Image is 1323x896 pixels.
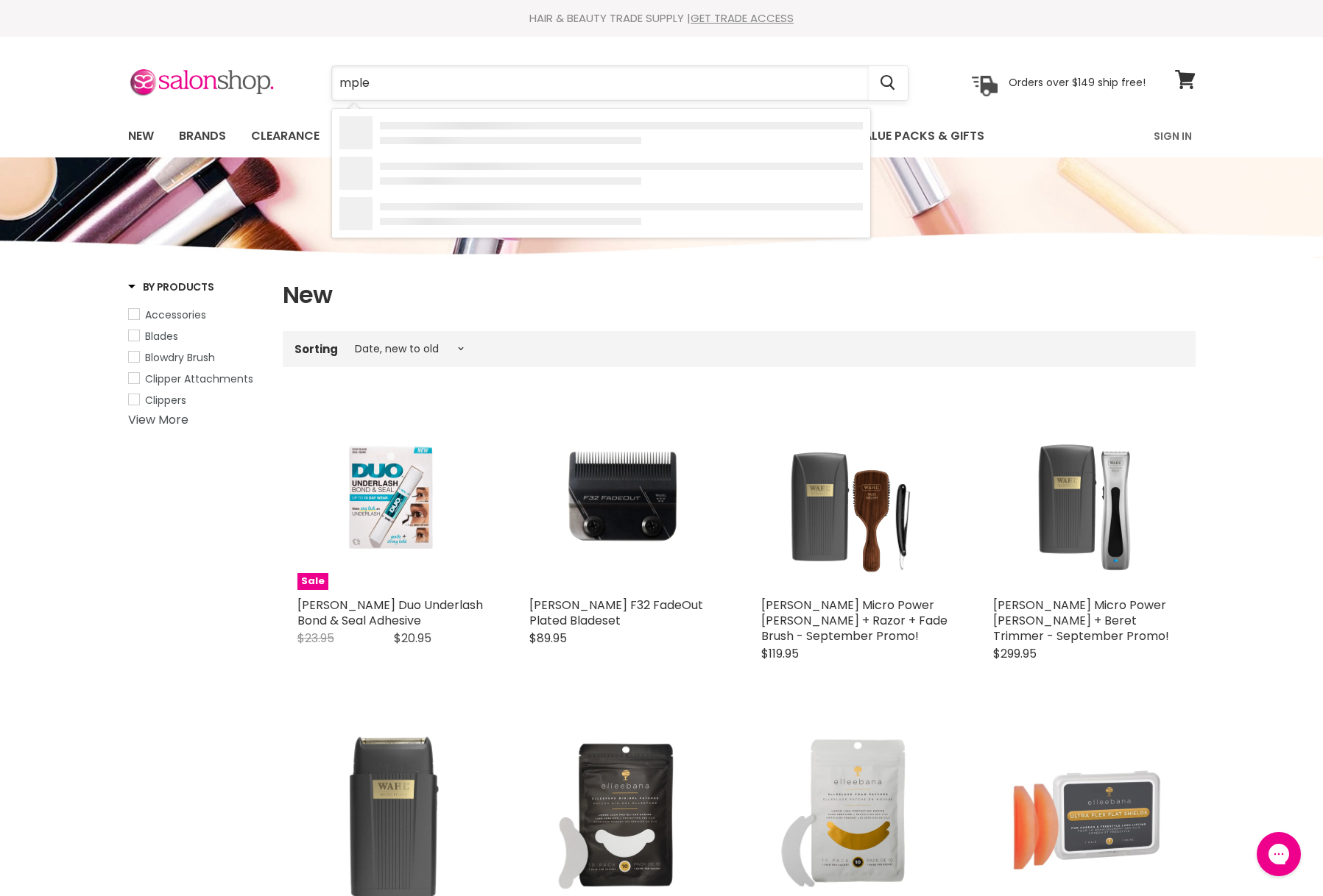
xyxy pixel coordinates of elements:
label: Sorting [294,343,338,355]
nav: Main [110,115,1214,157]
iframe: Gorgias live chat messenger [1249,827,1308,881]
a: Accessories [128,307,264,323]
a: Brands [168,121,237,152]
a: [PERSON_NAME] Micro Power [PERSON_NAME] + Beret Trimmer - September Promo! [993,597,1169,644]
form: Product [331,65,909,101]
a: Sign In [1145,121,1201,152]
h1: New [283,280,1196,310]
a: Clipper Attachments [128,371,264,387]
img: Ardell Duo Underlash Bond & Seal Adhesive [297,402,485,590]
a: [PERSON_NAME] Duo Underlash Bond & Seal Adhesive [297,597,483,629]
span: Accessories [145,307,206,322]
div: HAIR & BEAUTY TRADE SUPPLY | [110,11,1214,26]
span: $20.95 [394,630,431,647]
img: Wahl Micro Power Shaver + Razor + Fade Brush - September Promo! [761,402,949,590]
h3: By Products [128,280,214,294]
a: View More [128,411,188,428]
span: Clipper Attachments [145,371,253,386]
a: Value Packs & Gifts [844,121,995,152]
a: GET TRADE ACCESS [691,10,794,26]
span: Blowdry Brush [145,350,215,365]
span: $89.95 [529,630,567,647]
span: Blades [145,329,178,344]
a: Blowdry Brush [128,349,264,366]
a: Clearance [240,121,331,152]
a: [PERSON_NAME] Micro Power [PERSON_NAME] + Razor + Fade Brush - September Promo! [761,597,948,644]
button: Search [869,66,908,100]
ul: Main menu [117,115,1070,157]
a: Blades [128,328,264,344]
span: $119.95 [761,645,799,662]
span: Sale [297,573,328,590]
a: Ardell Duo Underlash Bond & Seal Adhesive Ardell Duo Underlash Bond & Seal Adhesive Sale [297,402,485,590]
a: New [117,121,165,152]
a: Wahl F32 FadeOut Plated Bladeset Wahl F32 FadeOut Plated Bladeset [529,402,717,590]
span: Clippers [145,393,186,408]
img: Wahl F32 FadeOut Plated Bladeset [529,402,717,590]
span: $23.95 [297,630,334,647]
span: $299.95 [993,645,1037,662]
a: [PERSON_NAME] F32 FadeOut Plated Bladeset [529,597,703,629]
img: Wahl Micro Power Shaver + Beret Trimmer - September Promo! [993,402,1181,590]
input: Search [332,66,869,100]
p: Orders over $149 ship free! [1009,76,1146,89]
a: Clippers [128,392,264,408]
